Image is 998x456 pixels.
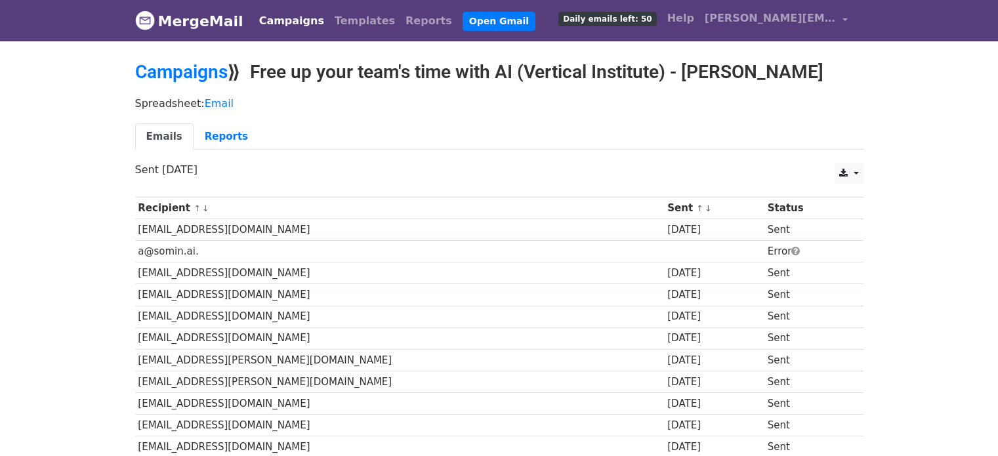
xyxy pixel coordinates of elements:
td: [EMAIL_ADDRESS][DOMAIN_NAME] [135,415,665,436]
a: [PERSON_NAME][EMAIL_ADDRESS][DOMAIN_NAME] [699,5,853,36]
td: a@somin.ai. [135,241,665,262]
div: [DATE] [667,353,761,368]
div: [DATE] [667,396,761,411]
a: ↑ [696,203,703,213]
a: Campaigns [254,8,329,34]
img: MergeMail logo [135,10,155,30]
a: Emails [135,123,194,150]
div: [DATE] [667,266,761,281]
a: ↑ [194,203,201,213]
td: [EMAIL_ADDRESS][PERSON_NAME][DOMAIN_NAME] [135,349,665,371]
td: [EMAIL_ADDRESS][DOMAIN_NAME] [135,219,665,241]
td: Sent [764,392,850,414]
td: Sent [764,219,850,241]
td: [EMAIL_ADDRESS][DOMAIN_NAME] [135,306,665,327]
div: [DATE] [667,418,761,433]
div: [DATE] [667,309,761,324]
div: [DATE] [667,287,761,302]
span: [PERSON_NAME][EMAIL_ADDRESS][DOMAIN_NAME] [705,10,836,26]
a: Email [205,97,234,110]
td: Sent [764,415,850,436]
td: [EMAIL_ADDRESS][DOMAIN_NAME] [135,284,665,306]
div: [DATE] [667,222,761,238]
td: [EMAIL_ADDRESS][DOMAIN_NAME] [135,262,665,284]
a: ↓ [202,203,209,213]
td: [EMAIL_ADDRESS][DOMAIN_NAME] [135,392,665,414]
div: [DATE] [667,331,761,346]
a: Open Gmail [463,12,535,31]
a: Reports [194,123,259,150]
td: Sent [764,327,850,349]
td: Sent [764,306,850,327]
td: [EMAIL_ADDRESS][DOMAIN_NAME] [135,327,665,349]
h2: ⟫ Free up your team's time with AI (Vertical Institute) - [PERSON_NAME] [135,61,863,83]
div: [DATE] [667,375,761,390]
th: Sent [664,197,764,219]
a: Help [662,5,699,31]
a: Reports [400,8,457,34]
a: ↓ [705,203,712,213]
th: Status [764,197,850,219]
a: MergeMail [135,7,243,35]
td: Error [764,241,850,262]
p: Spreadsheet: [135,96,863,110]
p: Sent [DATE] [135,163,863,176]
td: Sent [764,371,850,392]
a: Templates [329,8,400,34]
th: Recipient [135,197,665,219]
td: Sent [764,284,850,306]
span: Daily emails left: 50 [558,12,656,26]
a: Campaigns [135,61,228,83]
td: Sent [764,262,850,284]
td: Sent [764,349,850,371]
a: Daily emails left: 50 [553,5,661,31]
div: [DATE] [667,440,761,455]
td: [EMAIL_ADDRESS][PERSON_NAME][DOMAIN_NAME] [135,371,665,392]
